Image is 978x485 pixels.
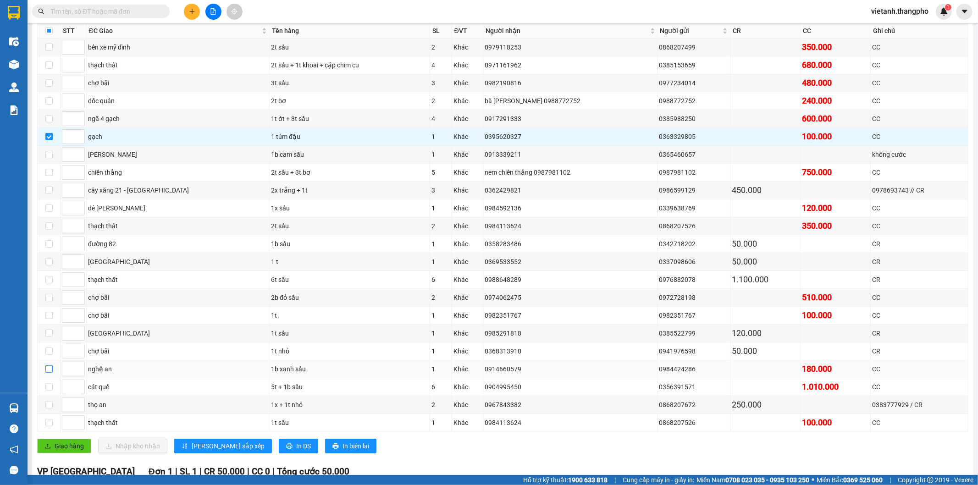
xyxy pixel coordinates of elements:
[88,418,268,428] div: thạch thất
[431,78,450,88] div: 3
[453,78,482,88] div: Khác
[271,78,428,88] div: 3t sầu
[453,310,482,320] div: Khác
[431,96,450,106] div: 2
[872,310,967,320] div: CC
[940,7,948,16] img: icon-new-feature
[10,424,18,433] span: question-circle
[485,78,656,88] div: 0982190816
[431,167,450,177] div: 5
[872,400,967,410] div: 0383777929 / CR
[453,221,482,231] div: Khác
[431,346,450,356] div: 1
[485,292,656,303] div: 0974062475
[659,96,729,106] div: 0988772752
[88,382,268,392] div: cát quế
[485,275,656,285] div: 0988648289
[271,96,428,106] div: 2t bơ
[659,114,729,124] div: 0385988250
[659,203,729,213] div: 0339638769
[812,478,814,482] span: ⚪️
[453,257,482,267] div: Khác
[271,132,428,142] div: 1 túm đậu
[9,105,19,115] img: solution-icon
[732,184,799,197] div: 450.000
[37,466,135,477] span: VP [GEOGRAPHIC_DATA]
[431,292,450,303] div: 2
[872,132,967,142] div: CC
[872,275,967,285] div: CR
[659,60,729,70] div: 0385153659
[286,443,293,450] span: printer
[659,364,729,374] div: 0984424286
[270,23,430,39] th: Tên hàng
[279,439,318,453] button: printerIn DS
[659,185,729,195] div: 0986599129
[9,37,19,46] img: warehouse-icon
[88,185,268,195] div: cây xăng 21 - [GEOGRAPHIC_DATA]
[325,439,376,453] button: printerIn biên lai
[88,132,268,142] div: gạch
[485,149,656,160] div: 0913339211
[88,167,268,177] div: chiến thắng
[431,203,450,213] div: 1
[802,94,869,107] div: 240.000
[802,220,869,232] div: 350.000
[486,26,648,36] span: Người nhận
[659,149,729,160] div: 0365460657
[271,221,428,231] div: 2t sầu
[271,114,428,124] div: 1t ớt + 3t sầu
[961,7,969,16] span: caret-down
[485,221,656,231] div: 0984113624
[453,96,482,106] div: Khác
[659,310,729,320] div: 0982351767
[946,4,950,11] span: 1
[485,203,656,213] div: 0984592136
[485,167,656,177] div: nem chiến thắng 0987981102
[872,167,967,177] div: CC
[453,364,482,374] div: Khác
[88,60,268,70] div: thạch thất
[452,23,484,39] th: ĐVT
[802,202,869,215] div: 120.000
[817,475,883,485] span: Miền Bắc
[271,60,428,70] div: 2t sầu + 1t khoai + cặp chim cu
[659,221,729,231] div: 0868207526
[453,60,482,70] div: Khác
[88,239,268,249] div: đường 82
[431,364,450,374] div: 1
[210,8,216,15] span: file-add
[431,132,450,142] div: 1
[271,400,428,410] div: 1x + 1t nhỏ
[180,466,197,477] span: SL 1
[44,443,51,450] span: upload
[430,23,452,39] th: SL
[453,275,482,285] div: Khác
[659,418,729,428] div: 0868207526
[431,42,450,52] div: 2
[872,418,967,428] div: CC
[88,203,268,213] div: đê [PERSON_NAME]
[149,466,173,477] span: Đơn 1
[659,292,729,303] div: 0972728198
[871,23,968,39] th: Ghi chú
[732,398,799,411] div: 250.000
[872,42,967,52] div: CC
[802,291,869,304] div: 510.000
[872,149,967,160] div: không cước
[205,4,221,20] button: file-add
[431,257,450,267] div: 1
[204,466,245,477] span: CR 50.000
[431,275,450,285] div: 6
[88,149,268,160] div: [PERSON_NAME]
[38,8,44,15] span: search
[872,185,967,195] div: 0978693743 // CR
[872,364,967,374] div: CC
[88,257,268,267] div: [GEOGRAPHIC_DATA]
[659,167,729,177] div: 0987981102
[614,475,616,485] span: |
[453,114,482,124] div: Khác
[623,475,694,485] span: Cung cấp máy in - giấy in:
[872,96,967,106] div: CC
[872,328,967,338] div: CR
